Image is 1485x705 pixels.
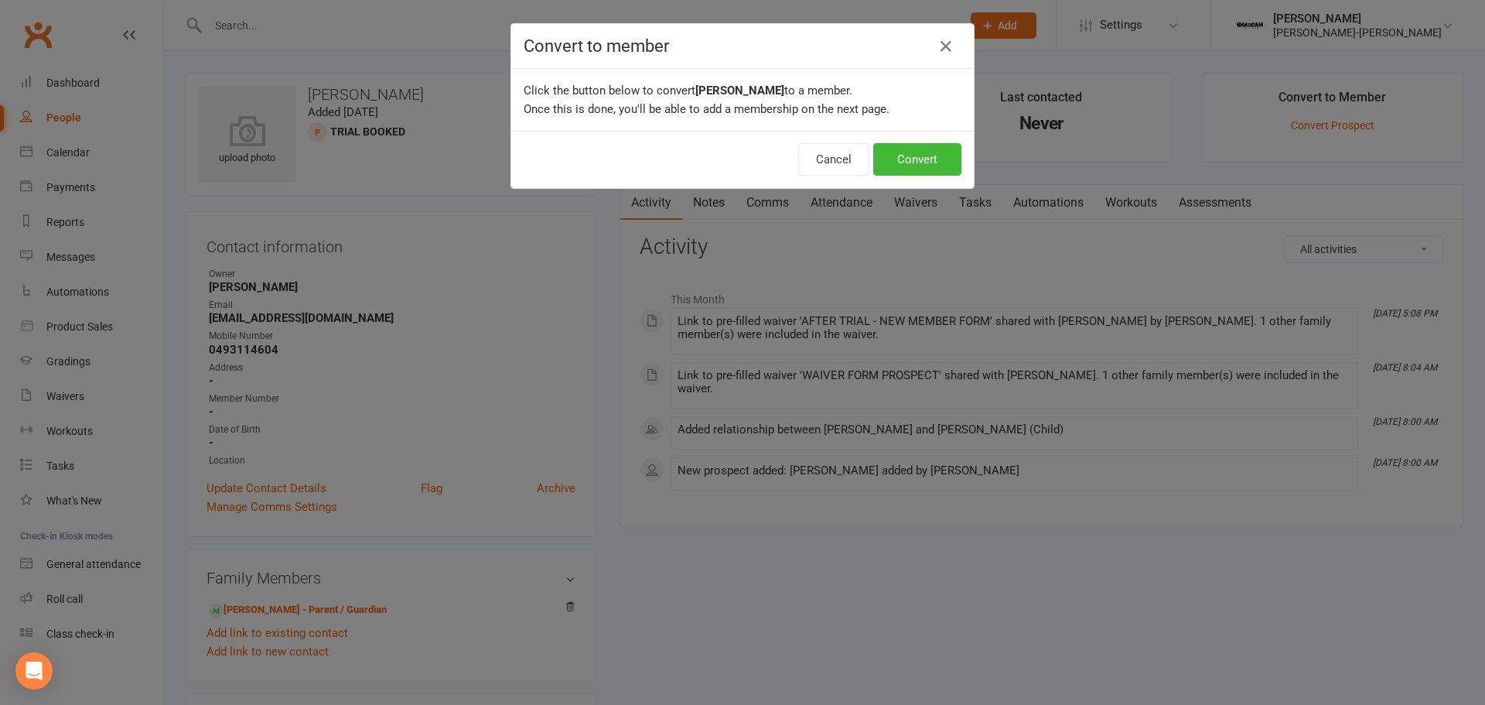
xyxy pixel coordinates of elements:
[934,34,958,59] button: Close
[511,69,974,131] div: Click the button below to convert to a member. Once this is done, you'll be able to add a members...
[15,652,53,690] div: Open Intercom Messenger
[873,143,961,176] button: Convert
[695,84,784,98] b: [PERSON_NAME]
[798,143,869,176] button: Cancel
[524,36,961,56] h4: Convert to member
